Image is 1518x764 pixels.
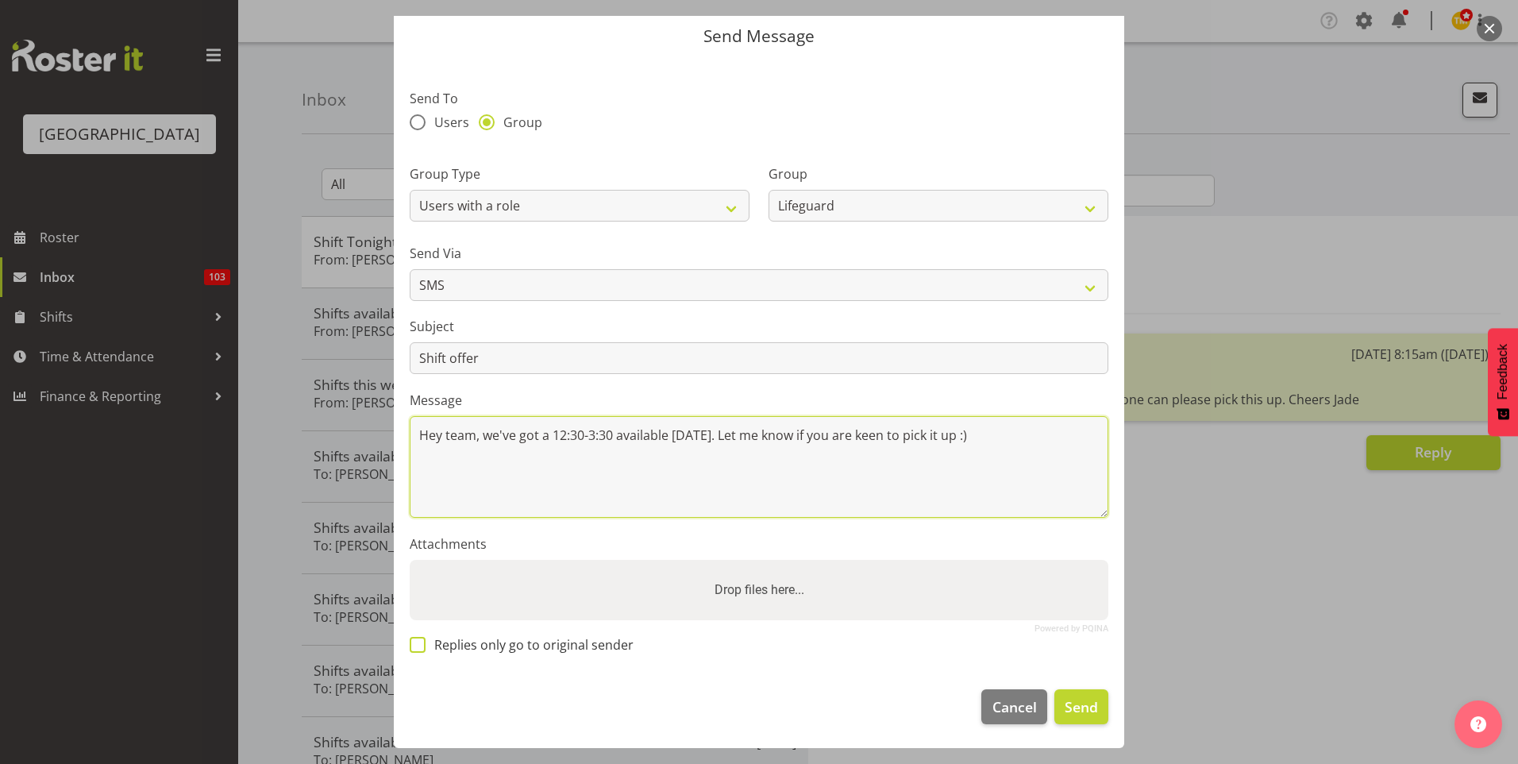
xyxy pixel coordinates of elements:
label: Group [769,164,1108,183]
span: Send [1065,696,1098,717]
p: Send Message [410,28,1108,44]
label: Attachments [410,534,1108,554]
span: Users [426,114,469,130]
label: Send To [410,89,1108,108]
span: Feedback [1496,344,1510,399]
input: Subject [410,342,1108,374]
button: Feedback - Show survey [1488,328,1518,436]
span: Cancel [992,696,1037,717]
label: Message [410,391,1108,410]
label: Subject [410,317,1108,336]
button: Cancel [981,689,1046,724]
a: Powered by PQINA [1034,625,1108,632]
img: help-xxl-2.png [1470,716,1486,732]
label: Drop files here... [708,574,811,606]
button: Send [1054,689,1108,724]
label: Group Type [410,164,749,183]
span: Group [495,114,542,130]
span: Replies only go to original sender [426,637,634,653]
label: Send Via [410,244,1108,263]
